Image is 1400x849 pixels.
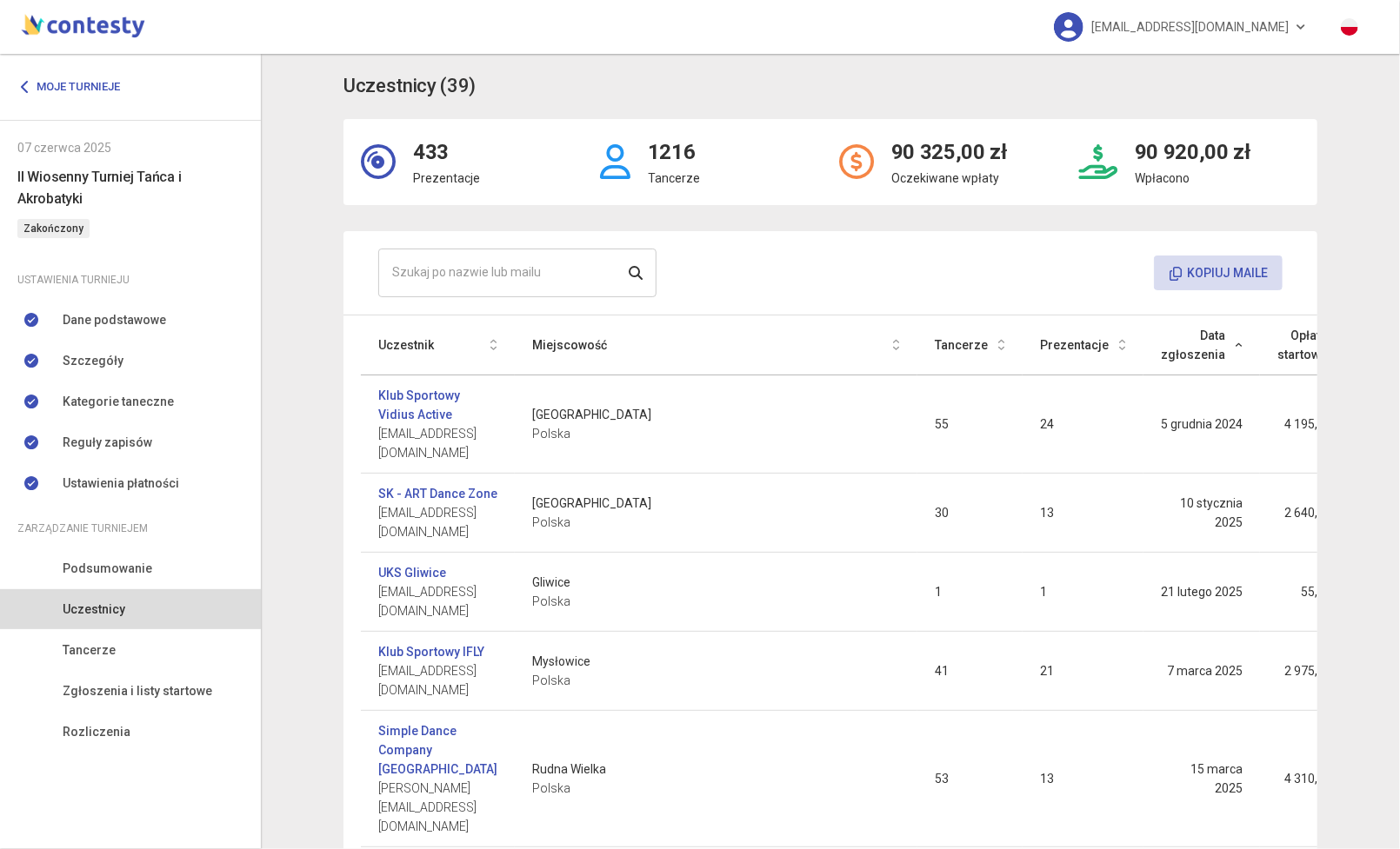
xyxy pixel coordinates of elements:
[378,582,497,620] span: [EMAIL_ADDRESS][DOMAIN_NAME]
[378,661,497,700] span: [EMAIL_ADDRESS][DOMAIN_NAME]
[532,573,900,592] span: Gliwice
[1260,315,1362,375] th: Opłata startowa
[1154,255,1283,290] button: Kopiuj maile
[343,71,476,102] h3: Uczestnicy (39)
[63,474,179,493] span: Ustawienia płatności
[1260,375,1362,474] td: 4 195,00 zł
[1260,553,1362,632] td: 55,00 zł
[63,310,166,329] span: Dane podstawowe
[532,424,900,443] span: Polska
[1023,315,1143,375] th: Prezentacje
[648,136,700,169] h2: 1216
[891,169,1007,188] p: Oczekiwane wpłaty
[63,433,152,452] span: Reguły zapisów
[63,640,116,660] span: Tancerze
[1260,711,1362,847] td: 4 310,00 zł
[378,386,497,424] a: Klub Sportowy Vidius Active
[17,71,133,103] a: Moje turnieje
[63,392,174,411] span: Kategorie taneczne
[917,375,1023,474] td: 55
[1023,711,1143,847] td: 13
[515,315,917,375] th: Miejscowość
[1143,315,1260,375] th: Data zgłoszenia
[1135,169,1250,188] p: Wpłacono
[361,315,515,375] th: Uczestnik
[1143,711,1260,847] td: 15 marca 2025
[532,652,900,671] span: Mysłowice
[17,519,148,538] span: Zarządzanie turniejem
[63,559,152,578] span: Podsumowanie
[1143,632,1260,711] td: 7 marca 2025
[891,136,1007,169] h2: 90 325,00 zł
[532,513,900,532] span: Polska
[63,600,125,619] span: Uczestnicy
[532,405,900,424] span: [GEOGRAPHIC_DATA]
[532,759,900,779] span: Rudna Wielka
[378,721,497,779] a: Simple Dance Company [GEOGRAPHIC_DATA]
[17,166,243,209] h6: II Wiosenny Turniej Tańca i Akrobatyki
[17,219,90,238] span: Zakończony
[532,494,900,513] span: [GEOGRAPHIC_DATA]
[17,270,243,289] div: Ustawienia turnieju
[378,503,497,541] span: [EMAIL_ADDRESS][DOMAIN_NAME]
[378,642,484,661] a: Klub Sportowy IFLY
[413,169,480,188] p: Prezentacje
[413,136,480,169] h2: 433
[63,351,123,370] span: Szczegóły
[378,779,497,836] span: [PERSON_NAME][EMAIL_ADDRESS][DOMAIN_NAME]
[532,671,900,690] span: Polska
[1143,553,1260,632] td: 21 lutego 2025
[378,563,446,582] a: UKS Gliwice
[63,722,130,741] span: Rozliczenia
[1143,375,1260,474] td: 5 grudnia 2024
[1023,632,1143,711] td: 21
[917,474,1023,553] td: 30
[532,779,900,798] span: Polska
[917,315,1023,375] th: Tancerze
[648,169,700,188] p: Tancerze
[1135,136,1250,169] h2: 90 920,00 zł
[63,681,212,700] span: Zgłoszenia i listy startowe
[1023,375,1143,474] td: 24
[1092,9,1290,45] span: [EMAIL_ADDRESS][DOMAIN_NAME]
[917,711,1023,847] td: 53
[1023,553,1143,632] td: 1
[1143,474,1260,553] td: 10 stycznia 2025
[378,424,497,462] span: [EMAIL_ADDRESS][DOMAIN_NAME]
[1260,632,1362,711] td: 2 975,00 zł
[917,632,1023,711] td: 41
[532,592,900,611] span: Polska
[1260,474,1362,553] td: 2 640,00 zł
[1023,474,1143,553] td: 13
[917,553,1023,632] td: 1
[17,138,243,157] div: 07 czerwca 2025
[378,484,497,503] a: SK - ART Dance Zone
